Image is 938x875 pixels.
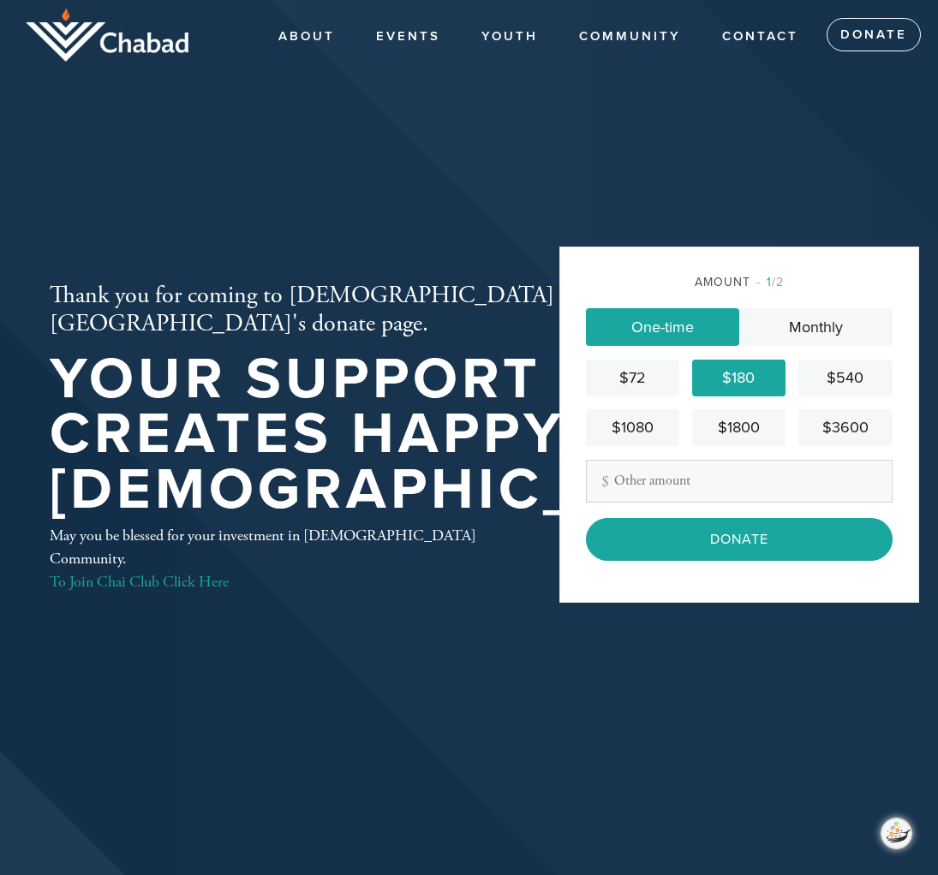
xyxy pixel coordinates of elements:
div: $1080 [593,416,672,439]
a: Donate [827,18,921,52]
h1: Your support creates happy [DEMOGRAPHIC_DATA]! [50,352,785,518]
img: logo_half.png [26,9,188,62]
a: Monthly [739,308,893,346]
input: Donate [586,518,893,561]
a: Contact [709,21,811,53]
a: About [266,21,348,53]
a: One-time [586,308,739,346]
h2: Thank you for coming to [DEMOGRAPHIC_DATA][GEOGRAPHIC_DATA]'s donate page. [50,282,785,339]
a: $540 [798,360,892,396]
a: To Join Chai Club Click Here [50,572,229,592]
a: YOUTH [469,21,551,53]
div: $3600 [805,416,885,439]
div: $180 [699,366,779,390]
div: $540 [805,366,885,390]
div: Amount [586,273,893,291]
a: COMMUNITY [566,21,694,53]
div: $1800 [699,416,779,439]
a: $180 [692,360,786,396]
div: May you be blessed for your investment in [DEMOGRAPHIC_DATA] Community. [50,524,504,593]
a: Events [363,21,453,53]
input: Other amount [586,460,893,503]
a: $1800 [692,409,786,446]
a: $3600 [798,409,892,446]
span: /2 [756,275,784,289]
div: $72 [593,366,672,390]
span: 1 [767,275,772,289]
a: $72 [586,360,679,396]
a: $1080 [586,409,679,446]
